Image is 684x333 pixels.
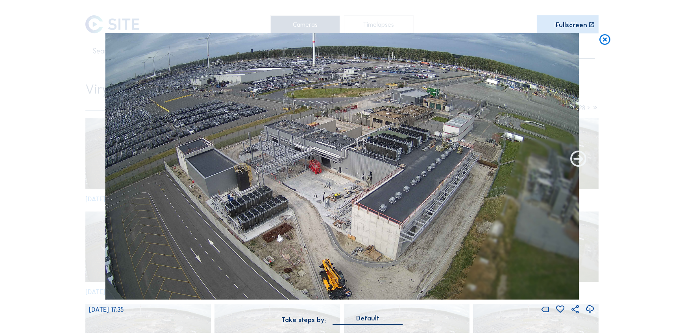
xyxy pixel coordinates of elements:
div: Fullscreen [556,22,587,28]
img: Image [105,33,579,300]
span: [DATE] 17:35 [89,305,124,313]
div: Take steps by: [281,316,326,323]
div: Default [333,315,403,324]
i: Back [569,150,588,169]
div: Default [356,315,379,322]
